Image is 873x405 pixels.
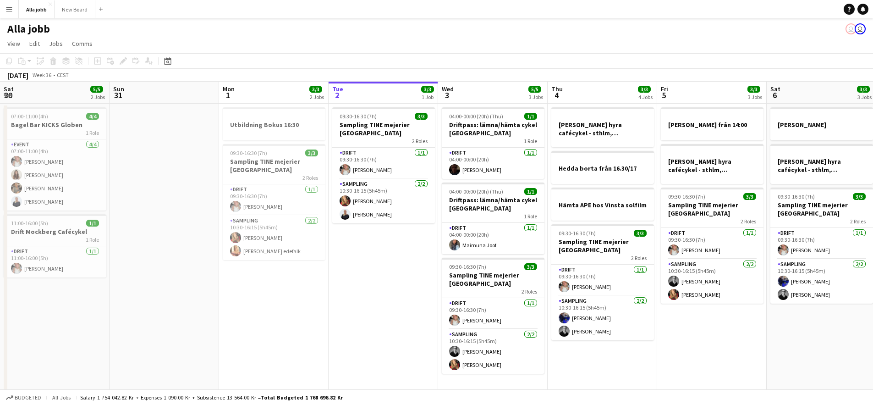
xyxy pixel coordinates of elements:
[524,263,537,270] span: 3/3
[442,196,544,212] h3: Driftpass: lämna/hämta cykel [GEOGRAPHIC_DATA]
[770,144,873,184] app-job-card: [PERSON_NAME] hyra cafécykel - sthlm, [GEOGRAPHIC_DATA], cph
[55,0,95,18] button: New Board
[113,85,124,93] span: Sun
[4,139,106,211] app-card-role: Event4/407:00-11:00 (4h)[PERSON_NAME][PERSON_NAME][PERSON_NAME][PERSON_NAME]
[90,86,103,93] span: 5/5
[440,90,454,100] span: 3
[2,90,14,100] span: 30
[857,94,872,100] div: 3 Jobs
[332,107,435,223] app-job-card: 09:30-16:30 (7h)3/3Sampling TINE mejerier [GEOGRAPHIC_DATA]2 RolesDrift1/109:30-16:30 (7h)[PERSON...
[661,188,763,304] app-job-card: 09:30-16:30 (7h)3/3Sampling TINE mejerier [GEOGRAPHIC_DATA]2 RolesDrift1/109:30-16:30 (7h)[PERSON...
[528,86,541,93] span: 5/5
[442,271,544,288] h3: Sampling TINE mejerier [GEOGRAPHIC_DATA]
[770,259,873,304] app-card-role: Sampling2/210:30-16:15 (5h45m)[PERSON_NAME][PERSON_NAME]
[770,228,873,259] app-card-role: Drift1/109:30-16:30 (7h)[PERSON_NAME]
[340,113,377,120] span: 09:30-16:30 (7h)
[7,22,50,36] h1: Alla jobb
[524,138,537,144] span: 1 Role
[661,107,763,140] app-job-card: [PERSON_NAME] från 14:00
[551,296,654,340] app-card-role: Sampling2/210:30-16:15 (5h45m)[PERSON_NAME][PERSON_NAME]
[86,129,99,136] span: 1 Role
[770,121,873,129] h3: [PERSON_NAME]
[310,94,324,100] div: 2 Jobs
[770,107,873,140] app-job-card: [PERSON_NAME]
[631,255,647,261] span: 2 Roles
[4,121,106,129] h3: Bagel Bar KICKS Globen
[551,121,654,137] h3: [PERSON_NAME] hyra cafécykel - sthlm, [GEOGRAPHIC_DATA], cph
[638,86,651,93] span: 3/3
[49,39,63,48] span: Jobs
[442,107,544,179] app-job-card: 04:00-00:00 (20h) (Thu)1/1Driftpass: lämna/hämta cykel [GEOGRAPHIC_DATA]1 RoleDrift1/104:00-00:00...
[19,0,55,18] button: Alla jobb
[223,144,325,260] div: 09:30-16:30 (7h)3/3Sampling TINE mejerier [GEOGRAPHIC_DATA]2 RolesDrift1/109:30-16:30 (7h)[PERSON...
[770,85,780,93] span: Sat
[743,193,756,200] span: 3/3
[112,90,124,100] span: 31
[223,107,325,140] app-job-card: Utbildning Bokus 16:30
[7,39,20,48] span: View
[551,107,654,147] div: [PERSON_NAME] hyra cafécykel - sthlm, [GEOGRAPHIC_DATA], cph
[747,86,760,93] span: 3/3
[223,121,325,129] h3: Utbildning Bokus 16:30
[442,148,544,179] app-card-role: Drift1/104:00-00:00 (20h)[PERSON_NAME]
[551,224,654,340] div: 09:30-16:30 (7h)3/3Sampling TINE mejerier [GEOGRAPHIC_DATA]2 RolesDrift1/109:30-16:30 (7h)[PERSON...
[442,329,544,374] app-card-role: Sampling2/210:30-16:15 (5h45m)[PERSON_NAME][PERSON_NAME]
[770,157,873,174] h3: [PERSON_NAME] hyra cafécykel - sthlm, [GEOGRAPHIC_DATA], cph
[661,157,763,174] h3: [PERSON_NAME] hyra cafécykel - sthlm, [GEOGRAPHIC_DATA], cph
[442,85,454,93] span: Wed
[11,220,48,227] span: 11:00-16:00 (5h)
[524,188,537,195] span: 1/1
[659,90,668,100] span: 5
[770,201,873,217] h3: Sampling TINE mejerier [GEOGRAPHIC_DATA]
[80,394,343,401] div: Salary 1 754 042.82 kr + Expenses 1 090.00 kr + Subsistence 13 564.00 kr =
[7,71,28,80] div: [DATE]
[638,94,653,100] div: 4 Jobs
[415,113,428,120] span: 3/3
[770,188,873,304] app-job-card: 09:30-16:30 (7h)3/3Sampling TINE mejerier [GEOGRAPHIC_DATA]2 RolesDrift1/109:30-16:30 (7h)[PERSON...
[634,230,647,237] span: 3/3
[223,216,325,260] app-card-role: Sampling2/210:30-16:15 (5h45m)[PERSON_NAME][PERSON_NAME] edefalk
[421,86,434,93] span: 3/3
[305,150,318,156] span: 3/3
[551,188,654,221] app-job-card: Hämta APE hos Vinsta solfilm
[331,90,343,100] span: 2
[661,121,763,129] h3: [PERSON_NAME] från 14:00
[778,193,815,200] span: 09:30-16:30 (7h)
[5,393,43,403] button: Budgeted
[769,90,780,100] span: 6
[449,113,503,120] span: 04:00-00:00 (20h) (Thu)
[524,113,537,120] span: 1/1
[4,214,106,277] div: 11:00-16:00 (5h)1/1Drift Mockberg Cafécykel1 RoleDrift1/111:00-16:00 (5h)[PERSON_NAME]
[522,288,537,295] span: 2 Roles
[661,228,763,259] app-card-role: Drift1/109:30-16:30 (7h)[PERSON_NAME]
[332,85,343,93] span: Tue
[223,184,325,216] app-card-role: Drift1/109:30-16:30 (7h)[PERSON_NAME]
[332,148,435,179] app-card-role: Drift1/109:30-16:30 (7h)[PERSON_NAME]
[442,258,544,374] app-job-card: 09:30-16:30 (7h)3/3Sampling TINE mejerier [GEOGRAPHIC_DATA]2 RolesDrift1/109:30-16:30 (7h)[PERSON...
[4,38,24,50] a: View
[442,223,544,254] app-card-role: Drift1/104:00-00:00 (20h)Maimuna Joof
[223,157,325,174] h3: Sampling TINE mejerier [GEOGRAPHIC_DATA]
[661,201,763,217] h3: Sampling TINE mejerier [GEOGRAPHIC_DATA]
[442,183,544,254] div: 04:00-00:00 (20h) (Thu)1/1Driftpass: lämna/hämta cykel [GEOGRAPHIC_DATA]1 RoleDrift1/104:00-00:00...
[551,201,654,209] h3: Hämta APE hos Vinsta solfilm
[11,113,48,120] span: 07:00-11:00 (4h)
[68,38,96,50] a: Comms
[661,85,668,93] span: Fri
[551,164,654,172] h3: Hedda borta från 16.30/17
[661,259,763,304] app-card-role: Sampling2/210:30-16:15 (5h45m)[PERSON_NAME][PERSON_NAME]
[422,94,434,100] div: 1 Job
[551,238,654,254] h3: Sampling TINE mejerier [GEOGRAPHIC_DATA]
[26,38,44,50] a: Edit
[442,298,544,329] app-card-role: Drift1/109:30-16:30 (7h)[PERSON_NAME]
[221,90,235,100] span: 1
[741,218,756,225] span: 2 Roles
[4,85,14,93] span: Sat
[550,90,563,100] span: 4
